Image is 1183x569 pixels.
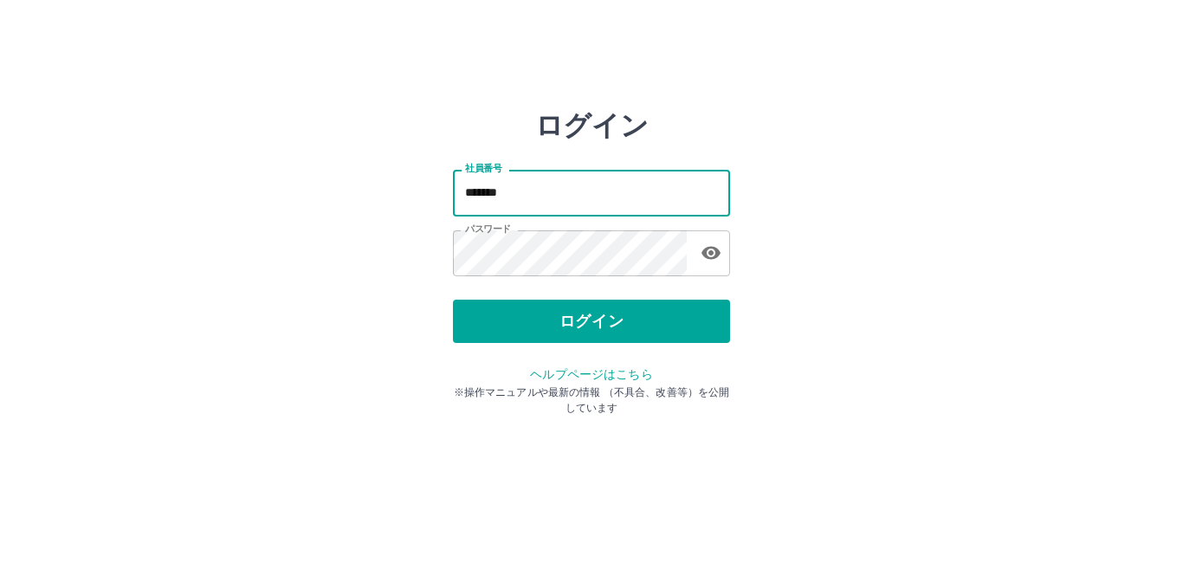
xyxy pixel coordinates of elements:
[465,223,511,236] label: パスワード
[453,385,730,416] p: ※操作マニュアルや最新の情報 （不具合、改善等）を公開しています
[535,109,649,142] h2: ログイン
[465,162,501,175] label: 社員番号
[530,367,652,381] a: ヘルプページはこちら
[453,300,730,343] button: ログイン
